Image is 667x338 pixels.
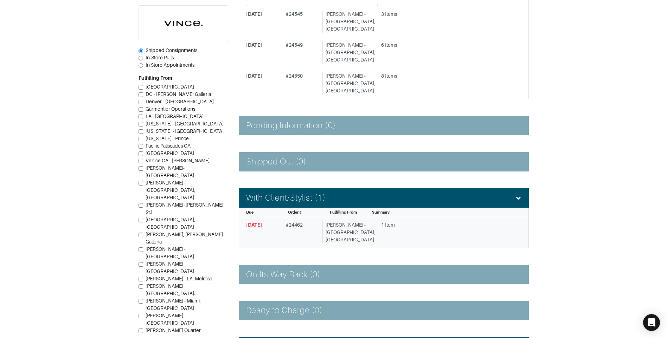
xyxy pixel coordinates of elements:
span: Due [246,210,254,214]
span: [US_STATE] - [GEOGRAPHIC_DATA] [146,121,224,126]
div: # 24545 [283,11,320,33]
div: 3 Items [381,11,516,18]
input: [GEOGRAPHIC_DATA] [139,151,143,156]
input: [PERSON_NAME] - [GEOGRAPHIC_DATA] [139,247,143,252]
span: Pacific Paliscades CA [146,143,191,149]
input: DC - [PERSON_NAME] Galleria [139,92,143,97]
div: Open Intercom Messenger [643,314,660,331]
div: # 24524 [283,4,320,22]
span: [GEOGRAPHIC_DATA] [146,150,194,156]
label: Fulfilling From [139,74,172,82]
div: 8 Items [381,72,516,80]
div: [PERSON_NAME] - [GEOGRAPHIC_DATA], [GEOGRAPHIC_DATA] [322,72,375,95]
div: [PERSON_NAME] - [GEOGRAPHIC_DATA], [GEOGRAPHIC_DATA] [322,41,375,64]
span: Garmentier Operations [146,106,195,112]
span: [PERSON_NAME], [PERSON_NAME] Galleria [146,232,223,245]
span: DC - [PERSON_NAME] Galleria [146,91,211,97]
input: [PERSON_NAME] - Miami, [GEOGRAPHIC_DATA] [139,299,143,304]
input: Garmentier Operations [139,107,143,112]
div: 1 Item [381,221,516,229]
input: Denver - [GEOGRAPHIC_DATA] [139,100,143,104]
span: [GEOGRAPHIC_DATA], [GEOGRAPHIC_DATA] [146,217,195,230]
span: [PERSON_NAME] - LA, Melrose [146,276,212,281]
input: [PERSON_NAME][GEOGRAPHIC_DATA] [139,262,143,267]
input: In-Store Pulls [139,56,143,60]
input: In Store Appointments [139,63,143,68]
input: Shipped Consignments [139,48,143,53]
div: [PERSON_NAME] - [GEOGRAPHIC_DATA], [GEOGRAPHIC_DATA] [322,11,375,33]
input: [PERSON_NAME], [PERSON_NAME] Galleria [139,233,143,237]
input: Venice CA - [PERSON_NAME] [139,159,143,163]
input: [PERSON_NAME]- [GEOGRAPHIC_DATA] [139,314,143,318]
input: [PERSON_NAME] Quarter [139,329,143,333]
div: [US_STATE] - [GEOGRAPHIC_DATA] [323,4,374,22]
span: Summary [372,210,390,214]
input: [US_STATE] - [GEOGRAPHIC_DATA] [139,122,143,126]
span: [PERSON_NAME] Quarter [146,327,201,333]
span: [PERSON_NAME] - [GEOGRAPHIC_DATA], [GEOGRAPHIC_DATA] [146,180,195,200]
div: # 24550 [283,72,320,95]
div: [PERSON_NAME] - [GEOGRAPHIC_DATA], [GEOGRAPHIC_DATA] [322,221,375,243]
span: Venice CA - [PERSON_NAME] [146,158,210,163]
span: [PERSON_NAME] ([PERSON_NAME] St.) [146,202,223,215]
span: Shipped Consignments [146,47,197,53]
div: # 24549 [283,41,320,64]
span: [US_STATE] - [GEOGRAPHIC_DATA] [146,128,224,134]
input: [US_STATE] - Prince [139,137,143,141]
span: LA - [GEOGRAPHIC_DATA] [146,113,204,119]
input: [PERSON_NAME]-[GEOGRAPHIC_DATA] [139,166,143,171]
span: [DATE] [246,42,262,48]
span: [DATE] [246,11,262,17]
input: Pacific Paliscades CA [139,144,143,149]
span: In-Store Pulls [146,55,174,60]
h4: On Its Way Back (0) [246,269,321,280]
input: [PERSON_NAME] - [GEOGRAPHIC_DATA], [GEOGRAPHIC_DATA] [139,181,143,186]
span: [PERSON_NAME]- [GEOGRAPHIC_DATA] [146,313,194,326]
input: [GEOGRAPHIC_DATA] [139,85,143,90]
span: [DATE] [246,73,262,79]
div: 6 Items [381,41,516,49]
h4: Pending Information (0) [246,121,336,131]
span: [PERSON_NAME][GEOGRAPHIC_DATA] [146,261,194,274]
div: 13 Items [380,4,516,12]
span: [DATE] [246,5,262,11]
span: [PERSON_NAME] - Miami, [GEOGRAPHIC_DATA] [146,298,201,311]
div: # 24462 [283,221,320,243]
span: [PERSON_NAME][GEOGRAPHIC_DATA]. [146,283,195,296]
span: [US_STATE] - Prince [146,136,189,141]
h4: Ready to Charge (0) [246,305,323,316]
h4: With Client/Stylist (1) [246,193,326,203]
span: [GEOGRAPHIC_DATA] [146,84,194,90]
span: Denver - [GEOGRAPHIC_DATA] [146,99,214,104]
input: [US_STATE] - [GEOGRAPHIC_DATA] [139,129,143,134]
span: [DATE] [246,222,262,228]
span: [PERSON_NAME]-[GEOGRAPHIC_DATA] [146,165,194,178]
h4: Shipped Out (0) [246,157,307,167]
input: [PERSON_NAME][GEOGRAPHIC_DATA]. [139,284,143,289]
input: LA - [GEOGRAPHIC_DATA] [139,115,143,119]
span: Fulfilling From [330,210,357,214]
span: Order # [288,210,302,214]
span: [PERSON_NAME] - [GEOGRAPHIC_DATA] [146,246,194,259]
span: In Store Appointments [146,62,194,68]
input: [PERSON_NAME] - LA, Melrose [139,277,143,281]
img: cyAkLTq7csKWtL9WARqkkVaF.png [139,6,228,41]
input: [GEOGRAPHIC_DATA], [GEOGRAPHIC_DATA] [139,218,143,222]
input: [PERSON_NAME] ([PERSON_NAME] St.) [139,203,143,208]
